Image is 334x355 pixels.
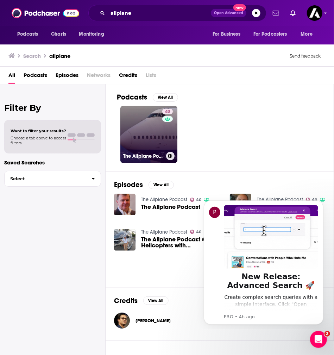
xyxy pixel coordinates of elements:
[153,93,178,102] button: View All
[230,194,251,215] img: The Allplane Podcast
[11,128,66,133] span: Want to filter your results?
[114,194,136,215] img: The Allplane Podcast
[190,230,202,234] a: 40
[146,70,156,84] span: Lists
[141,204,200,210] a: The Allplane Podcast
[249,28,297,41] button: open menu
[310,331,327,348] iframe: Intercom live chat
[253,29,287,39] span: For Podcasters
[123,153,163,159] h3: The Allplane Podcast
[114,296,138,305] h2: Credits
[8,70,15,84] a: All
[114,180,174,189] a: EpisodesView All
[141,197,187,203] a: The Allplane Podcast
[288,7,298,19] a: Show notifications dropdown
[108,7,211,19] input: Search podcasts, credits, & more...
[114,180,143,189] h2: Episodes
[56,70,78,84] a: Episodes
[165,108,170,115] span: 40
[117,93,147,102] h2: Podcasts
[24,70,47,84] a: Podcasts
[141,236,221,248] a: The Allplane Podcast #7 - Helicopters with Charlotte Pedersen
[11,136,66,145] span: Choose a tab above to access filters.
[87,70,111,84] span: Networks
[12,6,79,20] img: Podchaser - Follow, Share and Rate Podcasts
[23,53,41,59] h3: Search
[114,309,325,332] button: Franck MarchisFranck Marchis
[233,4,246,11] span: New
[136,318,171,324] span: [PERSON_NAME]
[136,318,171,324] a: Franck Marchis
[79,29,104,39] span: Monitoring
[4,171,101,187] button: Select
[120,106,177,163] a: 40The Allplane Podcast
[74,28,113,41] button: open menu
[141,236,221,248] span: The Allplane Podcast #7 - Helicopters with [PERSON_NAME]
[270,7,282,19] a: Show notifications dropdown
[114,296,169,305] a: CreditsView All
[213,29,240,39] span: For Business
[49,53,70,59] h3: allplane
[12,28,47,41] button: open menu
[190,198,202,202] a: 40
[149,181,174,189] button: View All
[119,70,137,84] a: Credits
[307,5,322,21] img: User Profile
[211,9,246,17] button: Open AdvancedNew
[301,29,313,39] span: More
[307,5,322,21] button: Show profile menu
[208,28,249,41] button: open menu
[5,176,86,181] span: Select
[17,29,38,39] span: Podcasts
[307,5,322,21] span: Logged in as AxicomUK
[46,28,70,41] a: Charts
[193,194,334,329] iframe: Intercom notifications message
[4,103,101,113] h2: Filter By
[143,296,169,305] button: View All
[88,5,266,21] div: Search podcasts, credits, & more...
[214,11,243,15] span: Open Advanced
[162,109,173,114] a: 40
[51,29,66,39] span: Charts
[114,229,136,251] img: The Allplane Podcast #7 - Helicopters with Charlotte Pedersen
[288,53,323,59] button: Send feedback
[117,93,178,102] a: PodcastsView All
[114,313,130,329] img: Franck Marchis
[324,331,330,337] span: 2
[141,229,187,235] a: The Allplane Podcast
[296,28,322,41] button: open menu
[4,159,101,166] p: Saved Searches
